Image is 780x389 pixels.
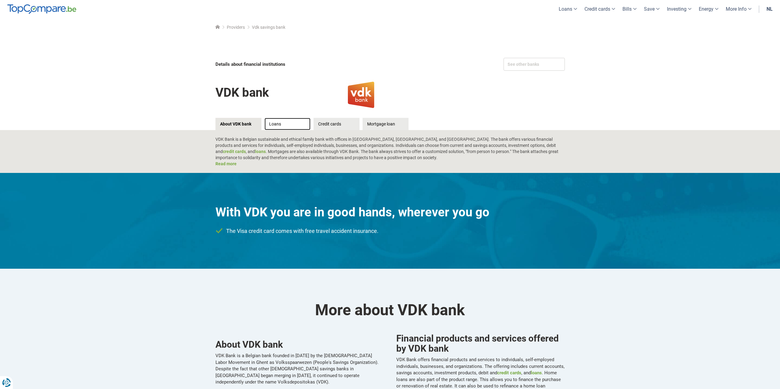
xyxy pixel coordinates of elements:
[726,6,747,12] font: More Info
[559,6,572,12] font: Loans
[767,6,773,12] font: nl
[215,161,237,166] a: Read more
[318,122,341,126] font: Credit cards
[269,122,281,126] font: Loans
[622,6,632,12] font: Bills
[246,149,255,154] font: , and
[497,370,521,376] a: credit cards
[7,4,76,14] img: TopCompare
[330,80,392,110] img: VDK bank
[215,25,220,30] a: Home
[215,339,283,350] font: About VDK bank
[667,6,687,12] font: Investing
[315,301,465,319] font: More about VDK bank
[699,6,713,12] font: Energy
[215,353,379,385] font: VDK Bank is a Belgian bank founded in [DATE] by the [DEMOGRAPHIC_DATA] Labor Movement in Ghent as...
[521,370,531,376] font: , and
[215,85,269,100] font: VDK bank
[226,228,379,234] font: The Visa credit card comes with free travel accident insurance.
[223,149,246,154] a: credit cards
[396,333,559,354] font: Financial products and services offered by VDK bank
[396,357,565,376] font: VDK Bank offers financial products and services to individuals, self-employed individuals, busine...
[531,370,542,376] a: loans
[584,6,610,12] font: Credit cards
[215,205,489,219] font: With VDK you are in good hands, wherever you go
[220,122,251,126] font: About VDK bank
[255,149,266,154] a: loans
[215,137,556,154] font: VDK Bank is a Belgian sustainable and ethical family bank with offices in [GEOGRAPHIC_DATA], [GEO...
[252,25,285,30] font: Vdk savings bank
[215,62,285,67] font: Details about financial institutions
[367,122,395,126] font: Mortgage loan
[644,6,655,12] font: Save
[227,25,245,30] a: Providers
[215,149,558,160] font: . Mortgages are also available through VDK Bank. The bank always strives to offer a customized so...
